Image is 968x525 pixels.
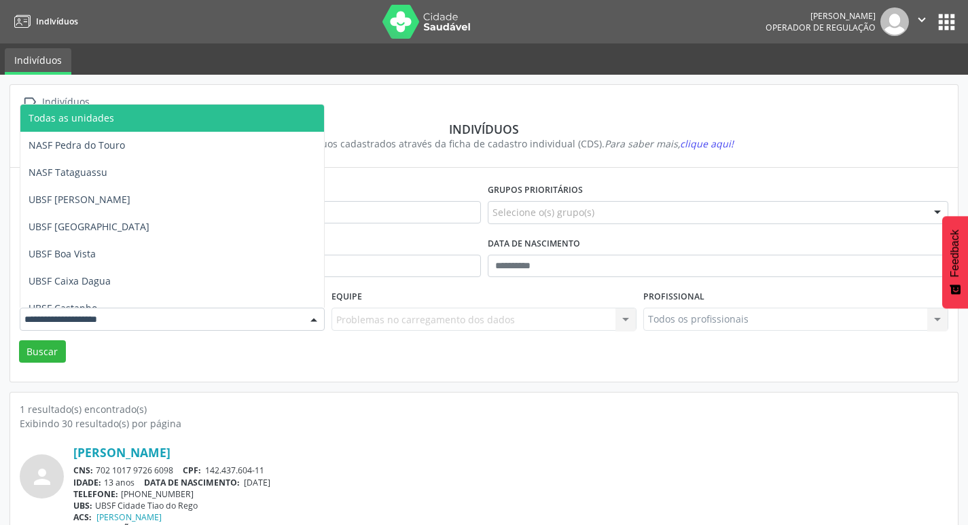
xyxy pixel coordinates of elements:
[96,511,162,523] a: [PERSON_NAME]
[20,402,948,416] div: 1 resultado(s) encontrado(s)
[488,234,580,255] label: Data de nascimento
[19,340,66,363] button: Buscar
[488,180,583,201] label: Grupos prioritários
[73,511,92,523] span: ACS:
[29,302,97,314] span: UBSF Castanho
[29,166,107,179] span: NASF Tataguassu
[909,7,935,36] button: 
[29,122,939,137] div: Indivíduos
[73,445,171,460] a: [PERSON_NAME]
[244,477,270,488] span: [DATE]
[492,205,594,219] span: Selecione o(s) grupo(s)
[36,16,78,27] span: Indivíduos
[73,488,948,500] div: [PHONE_NUMBER]
[73,488,118,500] span: TELEFONE:
[73,465,93,476] span: CNS:
[29,247,96,260] span: UBSF Boa Vista
[10,10,78,33] a: Indivíduos
[643,287,704,308] label: Profissional
[5,48,71,75] a: Indivíduos
[20,92,39,112] i: 
[183,465,201,476] span: CPF:
[935,10,958,34] button: apps
[73,465,948,476] div: 702 1017 9726 6098
[73,500,948,511] div: UBSF Cidade Tiao do Rego
[73,477,948,488] div: 13 anos
[73,477,101,488] span: IDADE:
[39,92,92,112] div: Indivíduos
[144,477,240,488] span: DATA DE NASCIMENTO:
[331,287,362,308] label: Equipe
[205,465,264,476] span: 142.437.604-11
[29,139,125,151] span: NASF Pedra do Touro
[29,193,130,206] span: UBSF [PERSON_NAME]
[880,7,909,36] img: img
[949,230,961,277] span: Feedback
[766,22,876,33] span: Operador de regulação
[942,216,968,308] button: Feedback - Mostrar pesquisa
[29,137,939,151] div: Visualize os indivíduos cadastrados através da ficha de cadastro individual (CDS).
[20,416,948,431] div: Exibindo 30 resultado(s) por página
[914,12,929,27] i: 
[766,10,876,22] div: [PERSON_NAME]
[73,500,92,511] span: UBS:
[29,220,149,233] span: UBSF [GEOGRAPHIC_DATA]
[680,137,734,150] span: clique aqui!
[605,137,734,150] i: Para saber mais,
[29,111,114,124] span: Todas as unidades
[20,92,92,112] a:  Indivíduos
[29,274,111,287] span: UBSF Caixa Dagua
